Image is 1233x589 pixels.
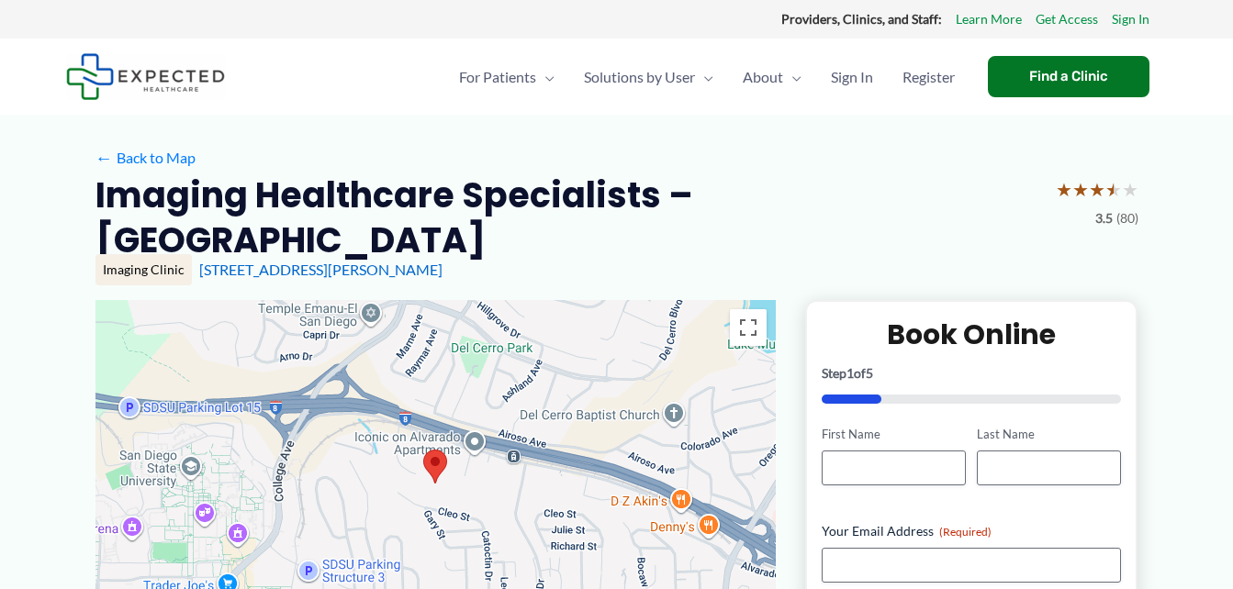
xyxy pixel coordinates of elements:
strong: Providers, Clinics, and Staff: [781,11,942,27]
span: 5 [866,365,873,381]
span: (Required) [939,525,992,539]
button: Toggle fullscreen view [730,309,767,346]
a: AboutMenu Toggle [728,45,816,109]
label: Your Email Address [822,522,1122,540]
a: Learn More [956,7,1022,31]
span: ★ [1122,172,1138,206]
a: Find a Clinic [988,56,1149,97]
h2: Book Online [822,317,1122,352]
a: Sign In [816,45,888,109]
span: ★ [1105,172,1122,206]
span: ★ [1072,172,1089,206]
span: For Patients [459,45,536,109]
span: ← [95,149,113,166]
span: Register [902,45,955,109]
span: ★ [1056,172,1072,206]
span: 1 [846,365,854,381]
div: Imaging Clinic [95,254,192,285]
a: Register [888,45,970,109]
a: ←Back to Map [95,144,196,172]
label: First Name [822,426,966,443]
span: Solutions by User [584,45,695,109]
span: (80) [1116,206,1138,230]
span: Menu Toggle [783,45,801,109]
a: Solutions by UserMenu Toggle [569,45,728,109]
span: About [743,45,783,109]
a: [STREET_ADDRESS][PERSON_NAME] [199,261,443,278]
img: Expected Healthcare Logo - side, dark font, small [66,53,225,100]
label: Last Name [977,426,1121,443]
h2: Imaging Healthcare Specialists – [GEOGRAPHIC_DATA] [95,172,1041,263]
span: Sign In [831,45,873,109]
a: Sign In [1112,7,1149,31]
span: 3.5 [1095,206,1113,230]
nav: Primary Site Navigation [444,45,970,109]
p: Step of [822,367,1122,380]
a: Get Access [1036,7,1098,31]
span: ★ [1089,172,1105,206]
a: For PatientsMenu Toggle [444,45,569,109]
span: Menu Toggle [695,45,713,109]
span: Menu Toggle [536,45,555,109]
